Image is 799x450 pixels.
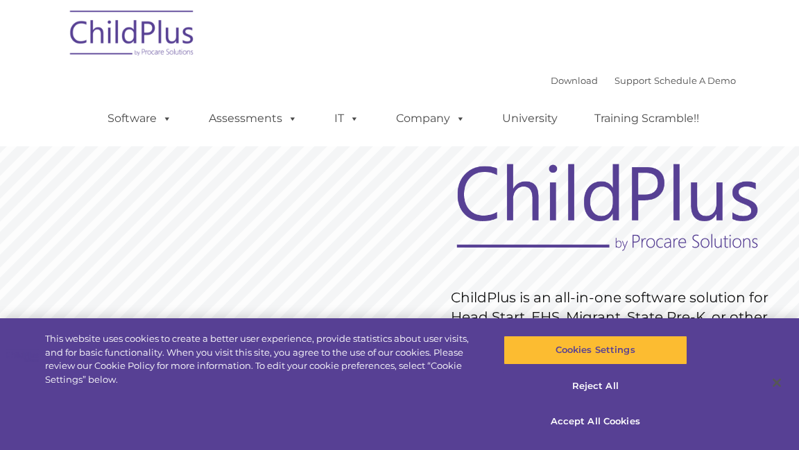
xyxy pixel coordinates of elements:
[762,367,792,398] button: Close
[320,105,373,132] a: IT
[615,75,651,86] a: Support
[504,407,687,436] button: Accept All Cookies
[504,372,687,401] button: Reject All
[382,105,479,132] a: Company
[654,75,736,86] a: Schedule A Demo
[451,288,771,424] rs-layer: ChildPlus is an all-in-one software solution for Head Start, EHS, Migrant, State Pre-K, or other ...
[504,336,687,365] button: Cookies Settings
[45,332,479,386] div: This website uses cookies to create a better user experience, provide statistics about user visit...
[63,1,202,70] img: ChildPlus by Procare Solutions
[195,105,311,132] a: Assessments
[488,105,572,132] a: University
[551,75,736,86] font: |
[581,105,713,132] a: Training Scramble!!
[551,75,598,86] a: Download
[94,105,186,132] a: Software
